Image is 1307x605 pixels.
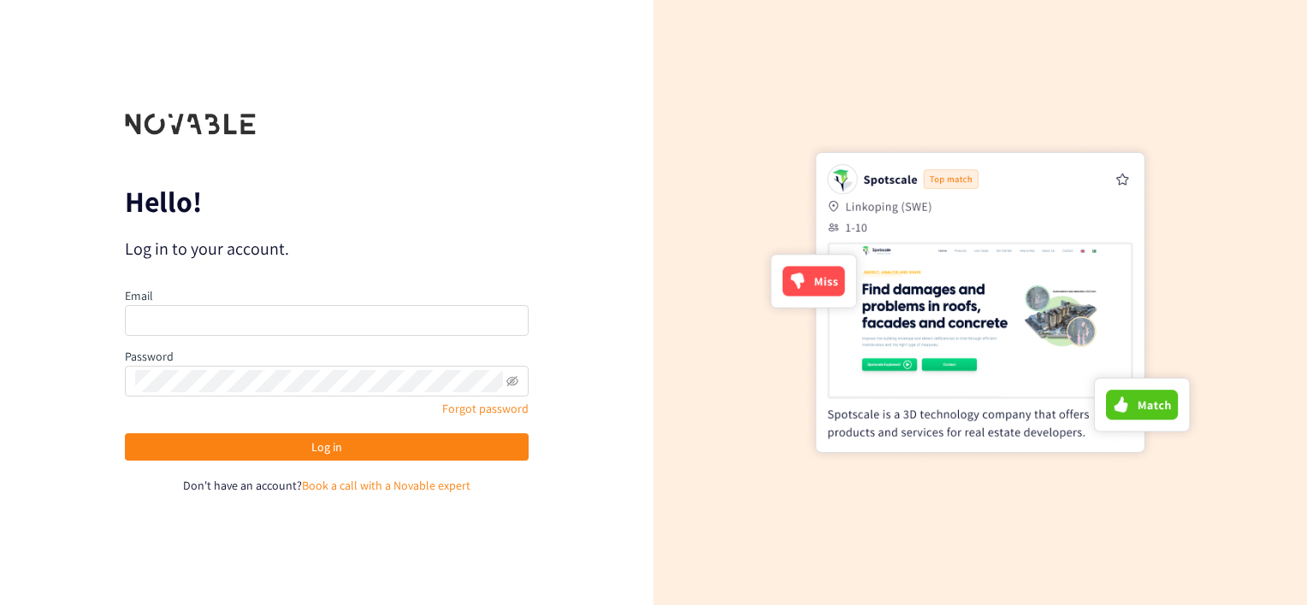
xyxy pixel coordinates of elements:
p: Log in to your account. [125,237,529,261]
button: Log in [125,433,529,461]
span: Don't have an account? [183,478,302,493]
span: Log in [311,438,342,456]
a: Book a call with a Novable expert [302,478,470,493]
a: Forgot password [442,401,529,416]
label: Password [125,349,174,364]
span: eye-invisible [506,375,518,387]
p: Hello! [125,188,529,215]
label: Email [125,288,153,303]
